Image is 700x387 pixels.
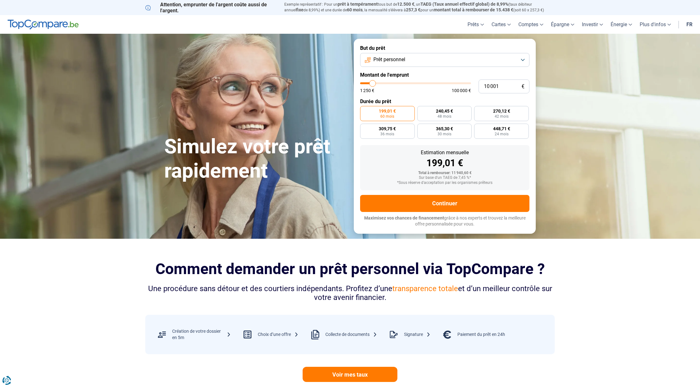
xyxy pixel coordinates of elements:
[145,284,555,302] div: Une procédure sans détour et des courtiers indépendants. Profitez d’une et d’un meilleur contrôle...
[379,109,396,113] span: 199,01 €
[360,215,529,227] p: grâce à nos experts et trouvez la meilleure offre personnalisée pour vous.
[145,2,277,14] p: Attention, emprunter de l'argent coûte aussi de l'argent.
[284,2,555,13] p: Exemple représentatif : Pour un tous but de , un (taux débiteur annuel de 8,99%) et une durée de ...
[457,331,505,338] div: Paiement du prêt en 24h
[365,150,524,155] div: Estimation mensuelle
[578,15,607,34] a: Investir
[8,20,79,30] img: TopCompare
[392,284,458,293] span: transparence totale
[365,158,524,168] div: 199,01 €
[360,98,529,104] label: Durée du prêt
[364,215,444,220] span: Maximisez vos chances de financement
[607,15,636,34] a: Énergie
[404,331,431,338] div: Signature
[258,331,299,338] div: Choix d’une offre
[360,88,374,93] span: 1 250 €
[360,195,529,212] button: Continuer
[434,7,513,12] span: montant total à rembourser de 15.438 €
[325,331,377,338] div: Collecte de documents
[452,88,471,93] span: 100 000 €
[636,15,675,34] a: Plus d'infos
[493,109,510,113] span: 270,12 €
[547,15,578,34] a: Épargne
[360,53,529,67] button: Prêt personnel
[437,114,451,118] span: 48 mois
[436,109,453,113] span: 240,45 €
[493,126,510,131] span: 448,71 €
[495,114,509,118] span: 42 mois
[464,15,488,34] a: Prêts
[360,45,529,51] label: But du prêt
[365,176,524,180] div: Sur base d'un TAEG de 7,45 %*
[406,7,420,12] span: 257,3 €
[360,72,529,78] label: Montant de l'emprunt
[437,132,451,136] span: 30 mois
[436,126,453,131] span: 365,30 €
[683,15,696,34] a: fr
[365,181,524,185] div: *Sous réserve d'acceptation par les organismes prêteurs
[365,171,524,175] div: Total à rembourser: 11 940,60 €
[338,2,378,7] span: prêt à tempérament
[303,367,397,382] a: Voir mes taux
[172,328,231,341] div: Création de votre dossier en 5m
[420,2,508,7] span: TAEG (Taux annuel effectif global) de 8,99%
[145,260,555,278] h2: Comment demander un prêt personnel via TopCompare ?
[522,84,524,89] span: €
[495,132,509,136] span: 24 mois
[380,114,394,118] span: 60 mois
[164,135,346,183] h1: Simulez votre prêt rapidement
[379,126,396,131] span: 309,75 €
[397,2,414,7] span: 12.500 €
[515,15,547,34] a: Comptes
[380,132,394,136] span: 36 mois
[373,56,405,63] span: Prêt personnel
[296,7,304,12] span: fixe
[347,7,363,12] span: 60 mois
[488,15,515,34] a: Cartes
